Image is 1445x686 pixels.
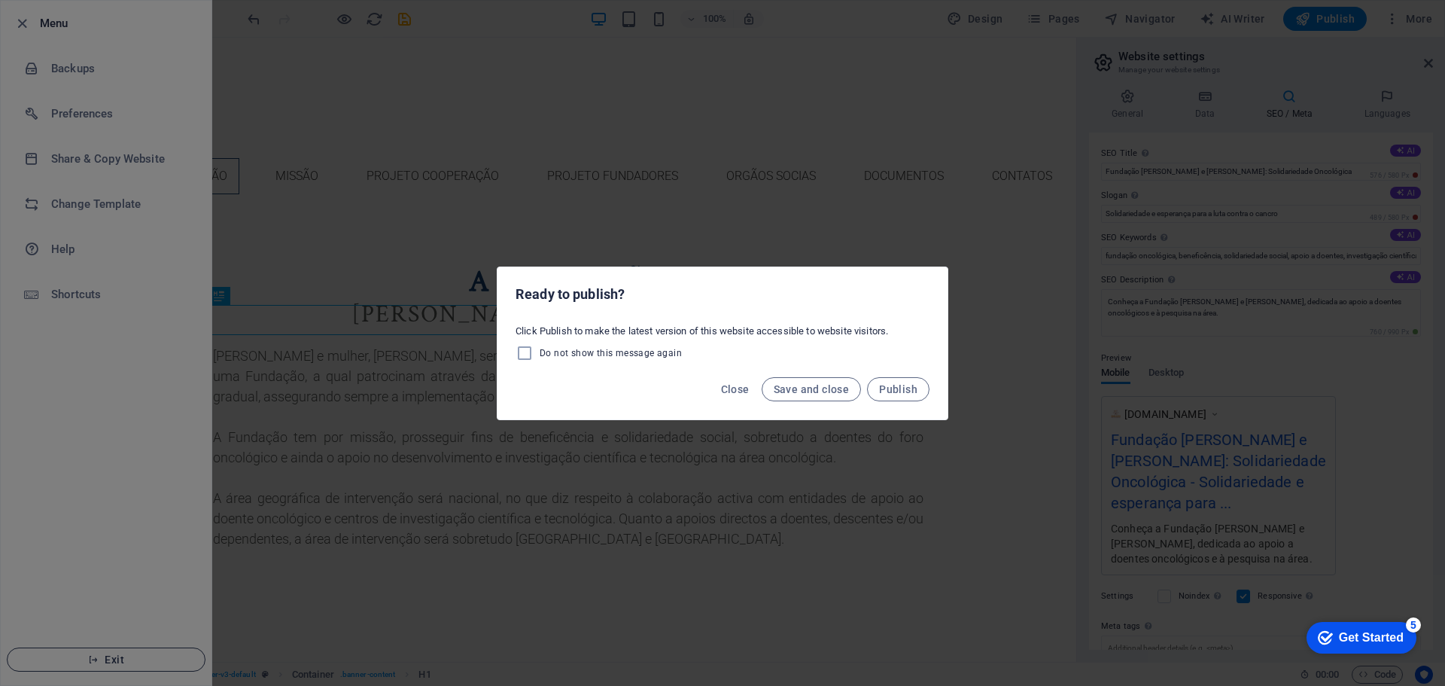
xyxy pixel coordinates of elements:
[721,383,750,395] span: Close
[879,383,917,395] span: Publish
[516,285,929,303] h2: Ready to publish?
[774,383,850,395] span: Save and close
[44,17,109,30] div: Get Started
[540,347,682,359] span: Do not show this message again
[715,377,756,401] button: Close
[12,8,122,39] div: Get Started 5 items remaining, 0% complete
[111,3,126,18] div: 5
[497,319,948,368] div: Click Publish to make the latest version of this website accessible to website visitors.
[762,377,862,401] button: Save and close
[867,377,929,401] button: Publish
